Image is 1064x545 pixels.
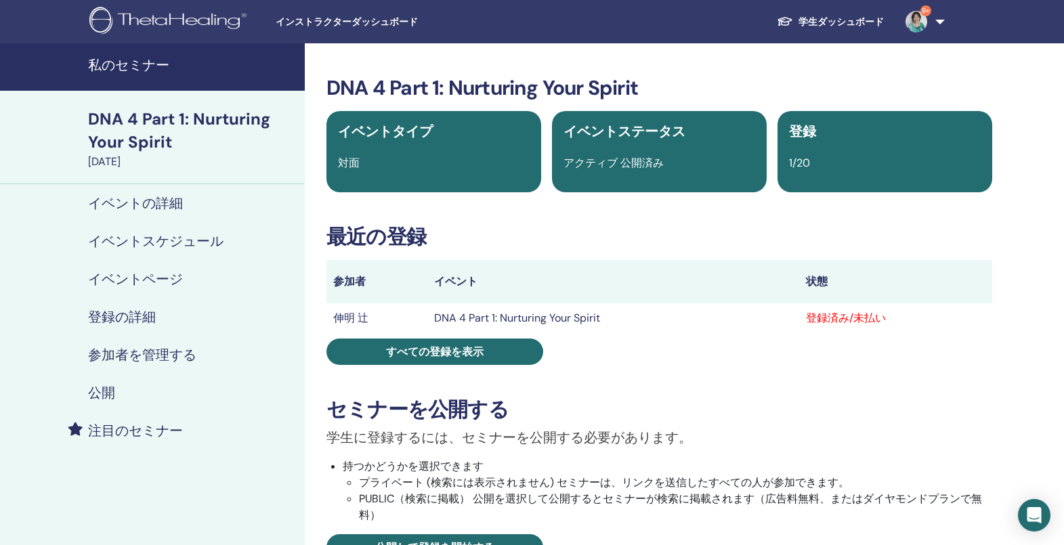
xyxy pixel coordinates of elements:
h4: イベントの詳細 [88,195,183,211]
span: イベントタイプ [338,123,433,140]
p: 学生に登録するには、セミナーを公開する必要があります。 [326,427,992,448]
th: 状態 [799,260,993,303]
td: DNA 4 Part 1: Nurturing Your Spirit [427,303,799,333]
img: default.jpg [906,11,927,32]
h4: 私のセミナー [88,57,297,73]
a: 学生ダッシュボード [766,9,895,35]
h4: 参加者を管理する [88,347,196,363]
li: プライベート (検索には表示されません) セミナーは、リンクを送信したすべての人が参加できます。 [359,475,992,491]
span: 対面 [338,156,360,170]
span: アクティブ 公開済み [563,156,664,170]
li: PUBLIC（検索に掲載） 公開を選択して公開するとセミナーが検索に掲載されます（広告料無料、またはダイヤモンドプランで無料） [359,491,992,523]
div: DNA 4 Part 1: Nurturing Your Spirit [88,108,297,154]
th: イベント [427,260,799,303]
span: イベントステータス [563,123,685,140]
img: graduation-cap-white.svg [777,16,793,27]
h3: DNA 4 Part 1: Nurturing Your Spirit [326,76,992,100]
h4: 公開 [88,385,115,401]
span: すべての登録を表示 [386,345,484,359]
img: logo.png [89,7,251,37]
a: すべての登録を表示 [326,339,543,365]
h4: イベントページ [88,271,183,287]
span: 9+ [920,5,931,16]
h4: 登録の詳細 [88,309,156,325]
a: DNA 4 Part 1: Nurturing Your Spirit[DATE] [80,108,305,170]
span: 登録 [789,123,816,140]
h3: セミナーを公開する [326,397,992,422]
div: 登録済み/未払い [806,310,986,326]
th: 参加者 [326,260,427,303]
span: 1/20 [789,156,810,170]
td: 伸明 辻 [326,303,427,333]
li: 持つかどうかを選択できます [343,458,992,523]
h4: 注目のセミナー [88,422,183,439]
span: インストラクターダッシュボード [276,15,479,29]
h3: 最近の登録 [326,225,992,249]
div: Open Intercom Messenger [1018,499,1050,531]
h4: イベントスケジュール [88,233,224,249]
div: [DATE] [88,154,297,170]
